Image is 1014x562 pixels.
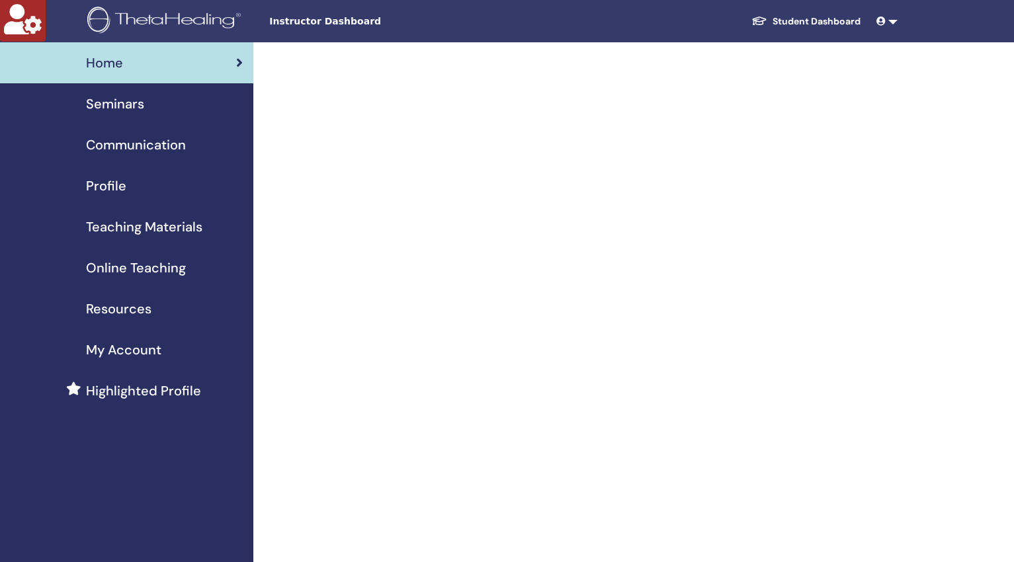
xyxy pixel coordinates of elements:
a: Student Dashboard [741,9,871,34]
img: graduation-cap-white.svg [751,15,767,26]
span: Home [86,53,123,73]
span: Online Teaching [86,258,186,278]
span: Communication [86,135,186,155]
span: Teaching Materials [86,217,202,237]
span: My Account [86,340,161,360]
span: Highlighted Profile [86,381,201,401]
span: Profile [86,176,126,196]
span: Seminars [86,94,144,114]
span: Instructor Dashboard [269,15,468,28]
img: logo.png [87,7,245,36]
span: Resources [86,299,151,319]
